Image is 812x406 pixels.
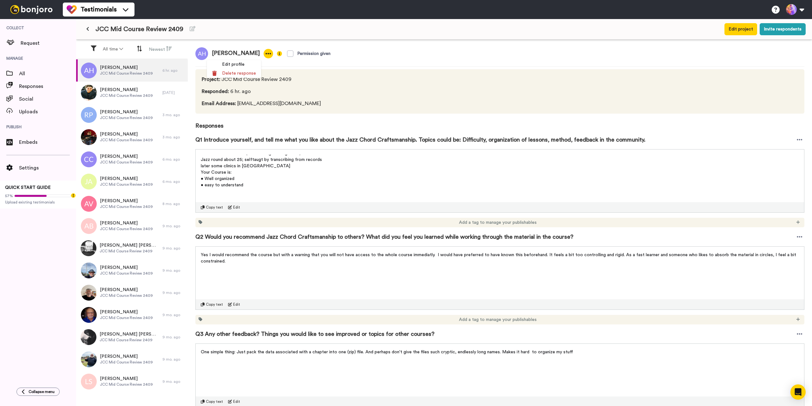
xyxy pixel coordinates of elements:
span: [PERSON_NAME] [100,264,153,271]
div: Tooltip anchor [70,193,76,198]
span: Edit [233,205,240,210]
span: [PERSON_NAME] [PERSON_NAME] [100,331,159,337]
span: [PERSON_NAME] [100,109,153,115]
span: Add a tag to manage your publishables [459,316,537,323]
span: Email Address : [202,101,236,106]
span: JCC Mid Course Review 2409 [100,337,159,343]
a: [PERSON_NAME]JCC Mid Course Review 24096 mo. ago [76,148,188,170]
a: [PERSON_NAME]JCC Mid Course Review 24096 mo. ago [76,170,188,193]
a: [PERSON_NAME]JCC Mid Course Review 24099 mo. ago [76,304,188,326]
span: Copy text [206,302,223,307]
img: rp.png [81,107,97,123]
span: JCC Mid Course Review 2409 [100,382,153,387]
img: acb44935-baae-46df-9871-d87b7d713bb2.jpeg [81,285,97,301]
img: ja.png [81,174,97,190]
span: Jazz round about 25; selftaugt by transcribing from records [201,157,322,162]
span: 6 hr. ago [202,88,384,95]
span: JCC Mid Course Review 2409 [100,271,153,276]
div: 3 mo. ago [162,112,185,117]
span: JCC Mid Course Review 2409 [100,226,153,231]
span: later some clinics in [GEOGRAPHIC_DATA] [201,164,290,168]
a: [PERSON_NAME]JCC Mid Course Review 2409[DATE] [76,82,188,104]
span: Q2 Would you recommend Jazz Chord Craftsmanship to others? What did you feel you learned while wo... [195,232,573,241]
span: JCC Mid Course Review 2409 [100,204,153,209]
div: 6 hr. ago [162,68,185,73]
div: 3 mo. ago [162,135,185,140]
span: Q3 Any other feedback? Things you would like to see improved or topics for other courses? [195,329,435,338]
span: • easy to understand [201,183,243,187]
a: [PERSON_NAME]JCC Mid Course Review 24093 mo. ago [76,104,188,126]
span: • Well organized [201,176,234,181]
span: JCC Mid Course Review 2409 [100,293,153,298]
a: [PERSON_NAME] [PERSON_NAME]JCC Mid Course Review 24099 mo. ago [76,326,188,348]
li: Delete response [207,69,261,78]
img: 9394e15b-bdab-4c25-9390-483bdbee3e3d.jpeg [81,85,97,101]
span: Upload existing testimonials [5,200,71,205]
span: Project : [202,77,220,82]
span: Yes I would recommend the course but with a warning that you will not have access to the whole co... [201,253,797,263]
div: 6 mo. ago [162,157,185,162]
span: One simple thing: Just pack the data associated with a chapter into one (zip) file. And perhaps d... [201,350,573,354]
span: Copy text [206,205,223,210]
span: [PERSON_NAME] [100,198,153,204]
div: [DATE] [162,90,185,95]
span: Uploads [19,108,76,116]
div: Open Intercom Messenger [790,384,806,400]
a: [PERSON_NAME]JCC Mid Course Review 24096 hr. ago [76,59,188,82]
div: 9 mo. ago [162,379,185,384]
img: ah.png [195,47,208,60]
span: JCC Mid Course Review 2409 [100,249,159,254]
img: cf4ce21d-b9a5-4fa5-a4fc-7eacf4f20a77.jpeg [81,240,96,256]
span: Testimonials [81,5,117,14]
span: 57% [5,193,13,198]
img: av.png [81,196,97,212]
span: [PERSON_NAME] [208,47,264,60]
img: info-yellow.svg [277,51,282,56]
a: Edit project [724,23,757,35]
span: Edit [233,399,240,404]
span: Social [19,95,76,103]
div: 9 mo. ago [162,290,185,295]
span: JCC Mid Course Review 2409 [95,25,183,34]
span: JCC Mid Course Review 2409 [100,160,153,165]
span: [PERSON_NAME] [100,287,153,293]
span: Request [21,39,76,47]
span: [PERSON_NAME] [100,64,153,71]
img: e87f245e-b6d3-487f-a789-312d515120b2.jpeg [81,263,97,278]
button: Newest [145,43,176,55]
span: Settings [19,164,76,172]
img: cc.png [81,151,97,167]
span: Collapse menu [29,389,55,394]
div: 9 mo. ago [162,335,185,340]
button: Collapse menu [16,388,60,396]
span: Copy text [206,399,223,404]
img: cb571197-ebba-4b5a-a452-aff498925716.png [81,329,96,345]
img: ah.png [81,63,97,78]
span: [PERSON_NAME] [PERSON_NAME] [100,242,159,249]
a: [PERSON_NAME]JCC Mid Course Review 24099 mo. ago [76,215,188,237]
div: 9 mo. ago [162,357,185,362]
span: JCC Mid Course Review 2409 [202,76,384,83]
div: 9 mo. ago [162,312,185,317]
a: [PERSON_NAME]JCC Mid Course Review 24099 mo. ago [76,282,188,304]
span: All [19,70,76,77]
span: JCC Mid Course Review 2409 [100,360,153,365]
span: [PERSON_NAME] [100,220,153,226]
img: tm-color.svg [67,4,77,15]
div: 9 mo. ago [162,223,185,229]
span: Responded : [202,89,229,94]
img: 2c27596e-df15-430e-9ccd-02731449e744.jpeg [81,129,97,145]
span: [PERSON_NAME] [100,153,153,160]
span: [PERSON_NAME] [100,309,153,315]
img: ls.png [81,374,97,389]
a: [PERSON_NAME]JCC Mid Course Review 24098 mo. ago [76,193,188,215]
a: [PERSON_NAME]JCC Mid Course Review 24099 mo. ago [76,370,188,393]
a: [PERSON_NAME]JCC Mid Course Review 24099 mo. ago [76,259,188,282]
span: [PERSON_NAME] [100,176,153,182]
a: [PERSON_NAME] [PERSON_NAME]JCC Mid Course Review 24099 mo. ago [76,237,188,259]
span: JCC Mid Course Review 2409 [100,115,153,120]
span: Embeds [19,138,76,146]
img: ab.png [81,218,97,234]
span: [PERSON_NAME] [100,131,153,137]
div: 9 mo. ago [162,268,185,273]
